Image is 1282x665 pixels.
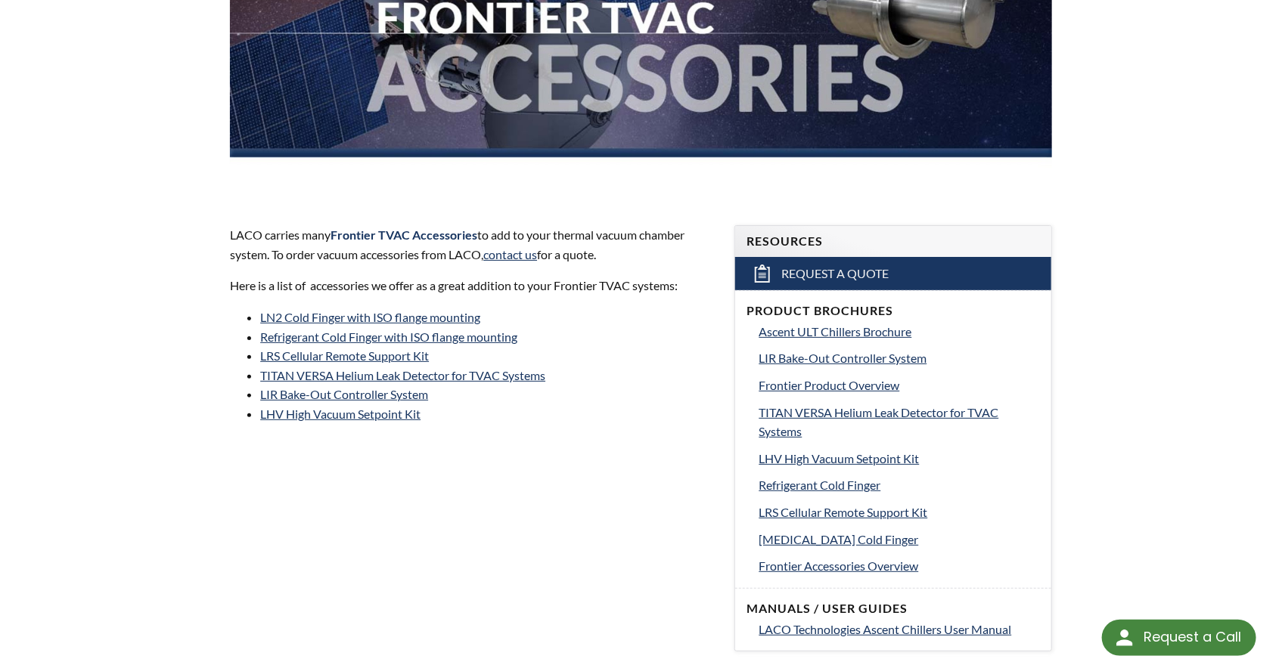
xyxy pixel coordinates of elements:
a: Ascent ULT Chillers Brochure [759,322,1039,342]
p: Here is a list of accessories we offer as a great addition to your Frontier TVAC systems: [230,276,715,295]
a: LRS Cellular Remote Support Kit [260,348,429,363]
a: TITAN VERSA Helium Leak Detector for TVAC Systems [759,403,1039,441]
span: LHV High Vacuum Setpoint Kit [759,451,920,466]
a: LN2 Cold Finger with ISO flange mounting [260,310,480,324]
span: Frontier Product Overview [759,378,900,392]
a: contact us [483,247,537,261]
a: LACO Technologies Ascent Chillers User Manual [759,620,1039,639]
span: Frontier Accessories Overview [759,558,919,573]
a: LIR Bake-Out Controller System [759,348,1039,368]
a: LHV High Vacuum Setpoint Kit [260,407,421,421]
a: LIR Bake-Out Controller System [260,387,428,401]
a: Frontier Product Overview [759,376,1039,395]
a: Request a Quote [735,257,1051,290]
a: LRS Cellular Remote Support Kit [759,503,1039,522]
h4: Manuals / User Guides [747,601,1039,617]
h4: Resources [747,234,1039,249]
span: TITAN VERSA Helium Leak Detector for TVAC Systems [759,405,999,439]
div: Request a Call [1102,620,1256,656]
span: [MEDICAL_DATA] Cold Finger [759,532,919,546]
span: Ascent ULT Chillers Brochure [759,324,912,339]
img: round button [1113,626,1137,650]
div: Request a Call [1144,620,1241,654]
a: [MEDICAL_DATA] Cold Finger [759,530,1039,549]
a: Refrigerant Cold Finger with ISO flange mounting [260,329,517,344]
a: TITAN VERSA Helium Leak Detector for TVAC Systems [260,368,545,382]
span: LRS Cellular Remote Support Kit [759,505,928,519]
span: LIR Bake-Out Controller System [759,351,927,365]
span: LACO Technologies Ascent Chillers User Manual [759,622,1012,636]
h4: Product Brochures [747,303,1039,319]
p: LACO carries many to add to your thermal vacuum chamber system. To order vacuum accessories from ... [230,225,715,264]
a: LHV High Vacuum Setpoint Kit [759,449,1039,469]
a: Frontier Accessories Overview [759,556,1039,576]
span: Refrigerant Cold Finger [759,478,881,492]
span: Request a Quote [782,266,889,282]
a: Refrigerant Cold Finger [759,475,1039,495]
span: Frontier TVAC Accessories [331,227,477,242]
